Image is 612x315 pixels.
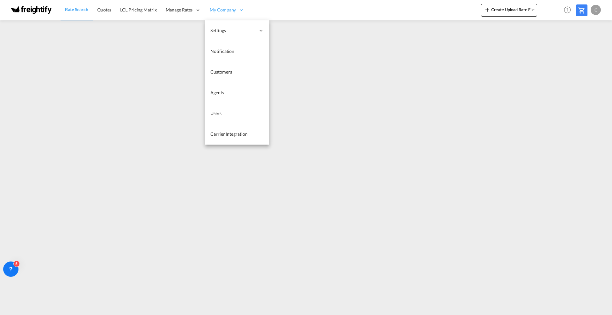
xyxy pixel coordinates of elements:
span: Quotes [97,7,111,12]
span: Agents [210,90,224,95]
a: Users [205,103,269,124]
span: Manage Rates [166,7,193,13]
div: C [591,5,601,15]
a: Agents [205,82,269,103]
a: Carrier Integration [205,124,269,145]
span: Users [210,111,222,116]
div: Help [562,4,576,16]
span: LCL Pricing Matrix [120,7,157,12]
span: Notification [210,48,234,54]
button: icon-plus 400-fgCreate Upload Rate File [481,4,537,17]
span: Customers [210,69,232,75]
img: 28e0c49033e311f09bfa1b514ae71a24.png [10,3,53,17]
a: Customers [205,62,269,82]
span: Help [562,4,573,15]
md-icon: icon-plus 400-fg [484,6,491,13]
a: Notification [205,41,269,62]
div: Settings [205,20,269,41]
span: Carrier Integration [210,131,247,137]
span: My Company [210,7,236,13]
span: Rate Search [65,7,88,12]
span: Settings [210,27,256,34]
